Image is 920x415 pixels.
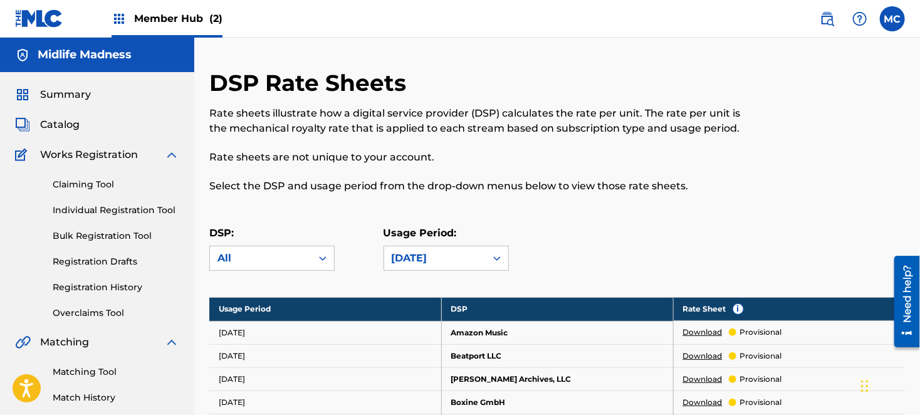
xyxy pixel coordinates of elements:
img: help [852,11,867,26]
th: Rate Sheet [674,297,906,321]
label: DSP: [209,227,234,239]
label: Usage Period: [384,227,457,239]
p: provisional [740,374,782,385]
span: Catalog [40,117,80,132]
p: provisional [740,397,782,408]
a: Registration History [53,281,179,294]
img: Top Rightsholders [112,11,127,26]
div: User Menu [880,6,905,31]
span: Member Hub [134,11,222,26]
p: provisional [740,350,782,362]
img: Catalog [15,117,30,132]
div: [DATE] [392,251,478,266]
a: Individual Registration Tool [53,204,179,217]
a: Matching Tool [53,365,179,379]
a: Bulk Registration Tool [53,229,179,243]
a: Registration Drafts [53,255,179,268]
td: [DATE] [209,344,441,367]
img: Accounts [15,48,30,63]
p: Rate sheets illustrate how a digital service provider (DSP) calculates the rate per unit. The rat... [209,106,745,136]
span: Matching [40,335,89,350]
th: DSP [441,297,673,321]
td: [PERSON_NAME] Archives, LLC [441,367,673,391]
td: [DATE] [209,321,441,344]
a: Claiming Tool [53,178,179,191]
img: MLC Logo [15,9,63,28]
div: Drag [861,367,869,405]
img: search [820,11,835,26]
td: [DATE] [209,367,441,391]
p: Rate sheets are not unique to your account. [209,150,745,165]
div: All [217,251,304,266]
th: Usage Period [209,297,441,321]
span: Works Registration [40,147,138,162]
td: Amazon Music [441,321,673,344]
a: Public Search [815,6,840,31]
a: SummarySummary [15,87,91,102]
h2: DSP Rate Sheets [209,69,412,97]
a: Download [683,374,723,385]
img: Matching [15,335,31,350]
td: Beatport LLC [441,344,673,367]
td: Boxine GmbH [441,391,673,414]
a: Overclaims Tool [53,307,179,320]
img: expand [164,147,179,162]
a: Download [683,397,723,408]
img: Works Registration [15,147,31,162]
span: (2) [209,13,222,24]
a: Download [683,350,723,362]
a: Match History [53,391,179,404]
p: provisional [740,327,782,338]
iframe: Chat Widget [857,355,920,415]
span: i [733,304,743,314]
p: Select the DSP and usage period from the drop-down menus below to view those rate sheets. [209,179,745,194]
h5: Midlife Madness [38,48,132,62]
td: [DATE] [209,391,441,414]
iframe: Resource Center [885,251,920,352]
a: Download [683,327,723,338]
span: Summary [40,87,91,102]
a: CatalogCatalog [15,117,80,132]
div: Help [847,6,872,31]
img: expand [164,335,179,350]
img: Summary [15,87,30,102]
